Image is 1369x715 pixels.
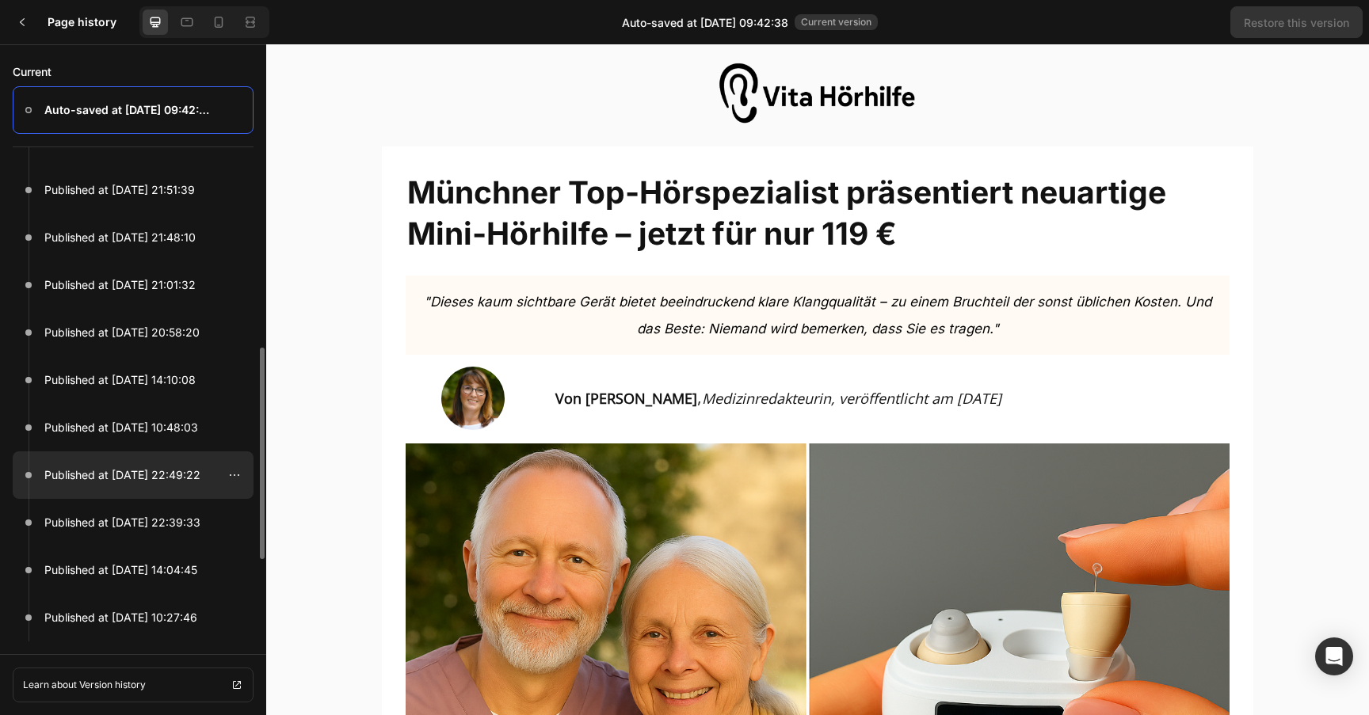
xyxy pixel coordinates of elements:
[430,373,435,397] span: ,
[48,13,133,32] h3: Page history
[44,608,197,627] p: Published at [DATE] 10:27:46
[23,678,146,692] p: Learn about Version history
[44,418,198,437] p: Published at [DATE] 10:48:03
[435,377,734,396] i: Medizinredakteurin, veröffentlicht am [DATE]
[44,513,200,532] p: Published at [DATE] 22:39:33
[452,48,650,119] img: gempages_555675308238308595-6c0345b5-74ab-49bc-b87e-232b28ef5ea8.png
[44,561,197,580] p: Published at [DATE] 14:04:45
[13,667,254,702] a: Learn about Version history
[622,14,788,31] span: Auto-saved at [DATE] 09:42:38
[44,371,196,390] p: Published at [DATE] 14:10:08
[44,276,196,295] p: Published at [DATE] 21:01:32
[44,228,196,247] p: Published at [DATE] 21:48:10
[266,44,1369,715] iframe: Design area
[288,377,430,396] strong: Von [PERSON_NAME]
[1230,6,1363,38] button: Restore this version
[44,323,200,342] p: Published at [DATE] 20:58:20
[795,14,878,30] span: Current version
[141,162,900,240] span: Münchner Top-Hörspezialist präsentiert neuartige Mini-Hörhilfe – jetzt für nur 119 €
[13,58,254,86] p: Current
[44,181,195,200] p: Published at [DATE] 21:51:39
[1315,637,1353,675] div: Open Intercom Messenger
[1244,14,1349,31] div: Restore this version
[289,344,431,363] strong: Von [PERSON_NAME]
[44,466,200,485] p: Published at [DATE] 22:49:22
[175,355,238,418] img: gempages_555675308238308595-2bb09884-c407-499d-a02f-f34448144da2.jpg
[436,344,735,363] i: Medizinredakteurin, veröffentlicht am [DATE]
[158,282,945,325] span: "Dieses kaum sichtbare Gerät bietet beeindruckend klare Klangqualität – zu einem Bruchteil der so...
[431,340,436,364] span: ,
[44,101,212,120] p: Auto-saved at [DATE] 09:42:38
